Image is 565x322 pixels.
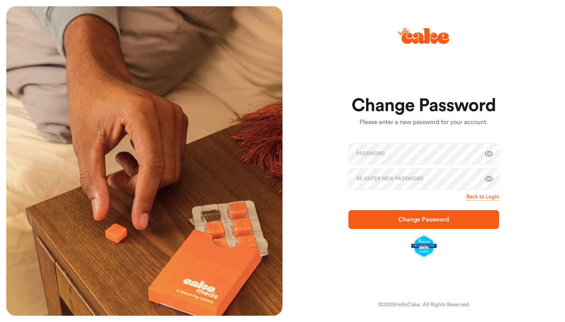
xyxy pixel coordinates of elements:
h1: Change Password [348,96,499,115]
p: Please enter a new password for your account. [348,118,499,127]
button: Change Password [348,210,499,229]
a: Back to Login [466,193,499,201]
div: © 2025 HelloCake. All Rights Reserved [378,301,469,309]
span: Change Password [398,216,449,223]
img: legit-script-certified.png [411,235,437,257]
